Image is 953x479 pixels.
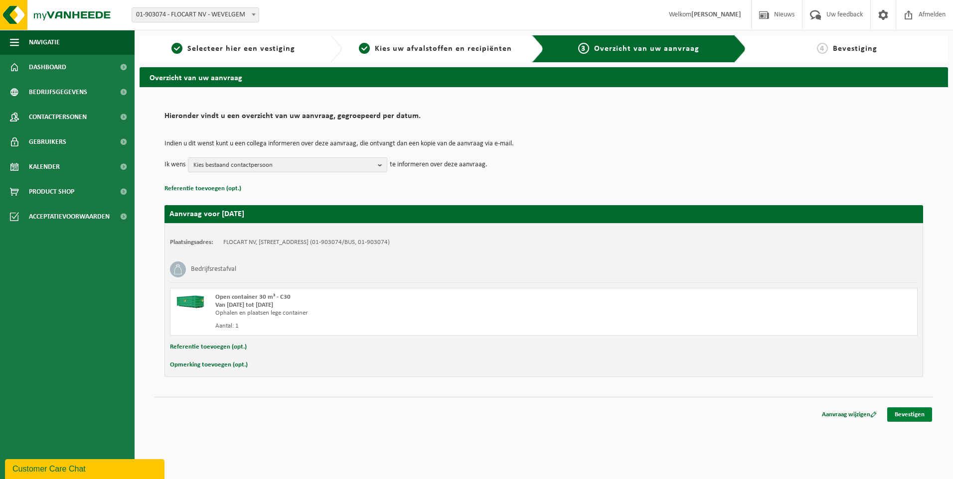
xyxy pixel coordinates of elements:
span: Product Shop [29,179,74,204]
p: te informeren over deze aanvraag. [390,157,487,172]
h2: Overzicht van uw aanvraag [140,67,948,87]
iframe: chat widget [5,457,166,479]
span: Kies bestaand contactpersoon [193,158,374,173]
h2: Hieronder vindt u een overzicht van uw aanvraag, gegroepeerd per datum. [164,112,923,125]
p: Ik wens [164,157,185,172]
strong: Plaatsingsadres: [170,239,213,245]
a: 2Kies uw afvalstoffen en recipiënten [347,43,524,55]
p: Indien u dit wenst kunt u een collega informeren over deze aanvraag, die ontvangt dan een kopie v... [164,140,923,147]
button: Kies bestaand contactpersoon [188,157,387,172]
div: Ophalen en plaatsen lege container [215,309,584,317]
button: Referentie toevoegen (opt.) [164,182,241,195]
span: 2 [359,43,370,54]
span: 01-903074 - FLOCART NV - WEVELGEM [132,8,259,22]
span: Gebruikers [29,129,66,154]
a: Aanvraag wijzigen [814,407,884,422]
span: Kies uw afvalstoffen en recipiënten [375,45,512,53]
span: Bedrijfsgegevens [29,80,87,105]
span: 01-903074 - FLOCART NV - WEVELGEM [132,7,259,22]
button: Opmerking toevoegen (opt.) [170,359,248,371]
div: Aantal: 1 [215,322,584,330]
span: Open container 30 m³ - C30 [215,294,291,300]
img: HK-XC-30-GN-00.png [175,293,205,308]
a: 1Selecteer hier een vestiging [145,43,322,55]
span: Selecteer hier een vestiging [187,45,295,53]
span: Acceptatievoorwaarden [29,204,110,229]
span: 4 [817,43,828,54]
span: 1 [171,43,182,54]
td: FLOCART NV, [STREET_ADDRESS] (01-903074/BUS, 01-903074) [223,239,390,246]
strong: Aanvraag voor [DATE] [169,210,244,218]
strong: Van [DATE] tot [DATE] [215,302,273,308]
span: Dashboard [29,55,66,80]
span: Kalender [29,154,60,179]
span: Contactpersonen [29,105,87,129]
span: Navigatie [29,30,60,55]
span: Bevestiging [833,45,877,53]
h3: Bedrijfsrestafval [191,261,236,277]
a: Bevestigen [887,407,932,422]
span: 3 [578,43,589,54]
span: Overzicht van uw aanvraag [594,45,699,53]
button: Referentie toevoegen (opt.) [170,341,247,354]
strong: [PERSON_NAME] [691,11,741,18]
